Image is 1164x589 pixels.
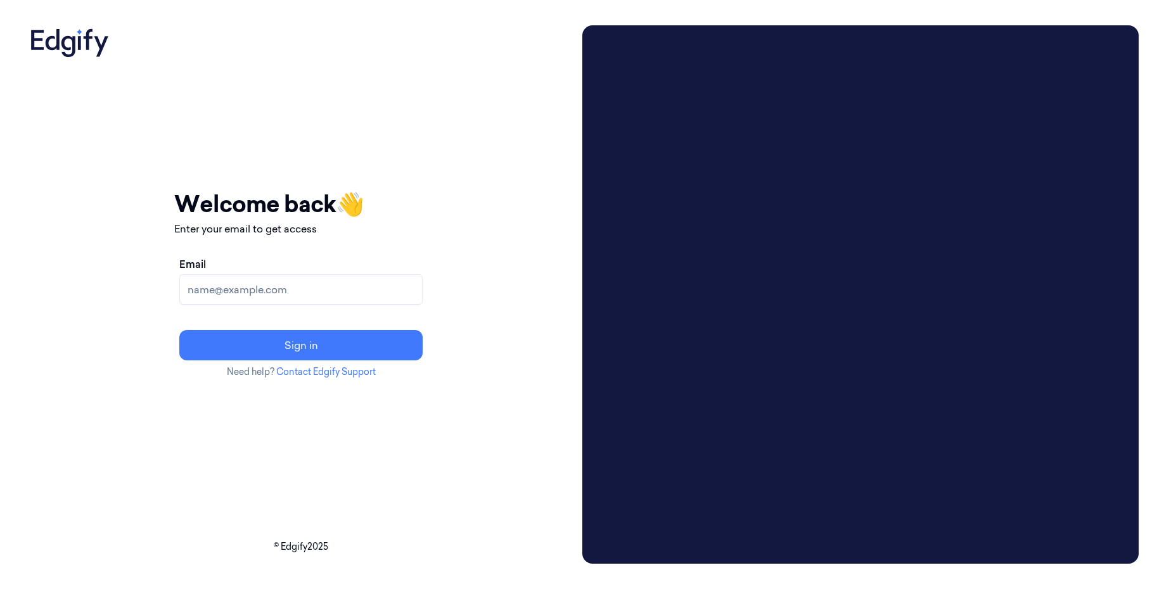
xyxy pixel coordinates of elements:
p: Need help? [174,365,428,379]
p: © Edgify 2025 [25,540,577,554]
input: name@example.com [179,274,423,305]
label: Email [179,256,206,272]
h1: Welcome back 👋 [174,187,428,221]
a: Contact Edgify Support [276,366,376,377]
button: Sign in [179,330,423,360]
p: Enter your email to get access [174,221,428,236]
